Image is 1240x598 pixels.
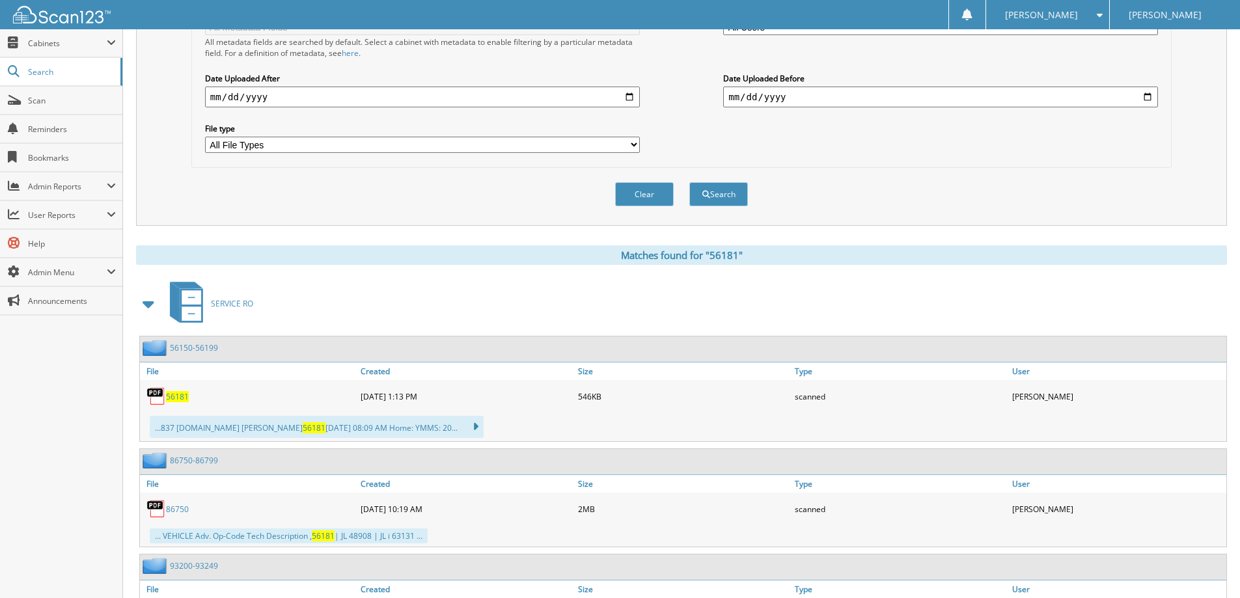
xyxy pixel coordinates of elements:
span: Reminders [28,124,116,135]
span: 56181 [312,530,335,541]
a: User [1009,580,1226,598]
button: Clear [615,182,674,206]
span: SERVICE RO [211,298,253,309]
img: folder2.png [143,452,170,469]
div: ... VEHICLE Adv. Op-Code Tech Description , | JL 48908 | JL i 63131 ... [150,528,428,543]
span: Admin Menu [28,267,107,278]
a: User [1009,362,1226,380]
span: Help [28,238,116,249]
a: Size [575,475,792,493]
label: File type [205,123,640,134]
label: Date Uploaded After [205,73,640,84]
label: Date Uploaded Before [723,73,1158,84]
div: scanned [792,496,1009,522]
a: 56150-56199 [170,342,218,353]
span: Announcements [28,295,116,306]
input: start [205,87,640,107]
img: scan123-logo-white.svg [13,6,111,23]
img: folder2.png [143,558,170,574]
a: Type [792,475,1009,493]
div: Matches found for "56181" [136,245,1227,265]
a: SERVICE RO [162,278,253,329]
img: PDF.png [146,499,166,519]
div: [DATE] 10:19 AM [357,496,575,522]
a: User [1009,475,1226,493]
div: All metadata fields are searched by default. Select a cabinet with metadata to enable filtering b... [205,36,640,59]
span: Scan [28,95,116,106]
a: File [140,475,357,493]
a: Type [792,362,1009,380]
a: here [342,48,359,59]
button: Search [689,182,748,206]
a: Type [792,580,1009,598]
a: File [140,362,357,380]
div: [PERSON_NAME] [1009,383,1226,409]
div: 2MB [575,496,792,522]
span: User Reports [28,210,107,221]
a: Created [357,580,575,598]
a: Size [575,362,792,380]
div: [DATE] 1:13 PM [357,383,575,409]
a: Size [575,580,792,598]
span: Search [28,66,114,77]
iframe: Chat Widget [1175,536,1240,598]
a: 56181 [166,391,189,402]
span: [PERSON_NAME] [1005,11,1078,19]
a: 86750-86799 [170,455,218,466]
div: scanned [792,383,1009,409]
a: File [140,580,357,598]
a: 86750 [166,504,189,515]
img: PDF.png [146,387,166,406]
a: Created [357,475,575,493]
span: Cabinets [28,38,107,49]
span: Bookmarks [28,152,116,163]
div: [PERSON_NAME] [1009,496,1226,522]
div: ...837 [DOMAIN_NAME] [PERSON_NAME] [DATE] 08:09 AM Home: YMMS: 20... [150,416,484,438]
span: Admin Reports [28,181,107,192]
div: 546KB [575,383,792,409]
a: Created [357,362,575,380]
img: folder2.png [143,340,170,356]
a: 93200-93249 [170,560,218,571]
span: [PERSON_NAME] [1129,11,1202,19]
input: end [723,87,1158,107]
span: 56181 [303,422,325,433]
